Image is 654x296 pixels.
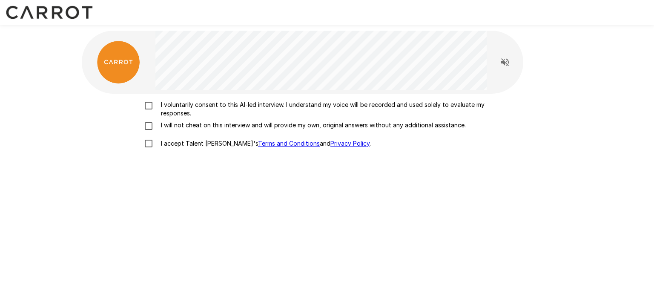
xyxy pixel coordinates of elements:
button: Read questions aloud [496,54,513,71]
p: I accept Talent [PERSON_NAME]'s and . [158,139,371,148]
p: I will not cheat on this interview and will provide my own, original answers without any addition... [158,121,466,129]
a: Terms and Conditions [258,140,320,147]
p: I voluntarily consent to this AI-led interview. I understand my voice will be recorded and used s... [158,101,514,118]
a: Privacy Policy [330,140,370,147]
img: carrot_logo.png [97,41,140,83]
